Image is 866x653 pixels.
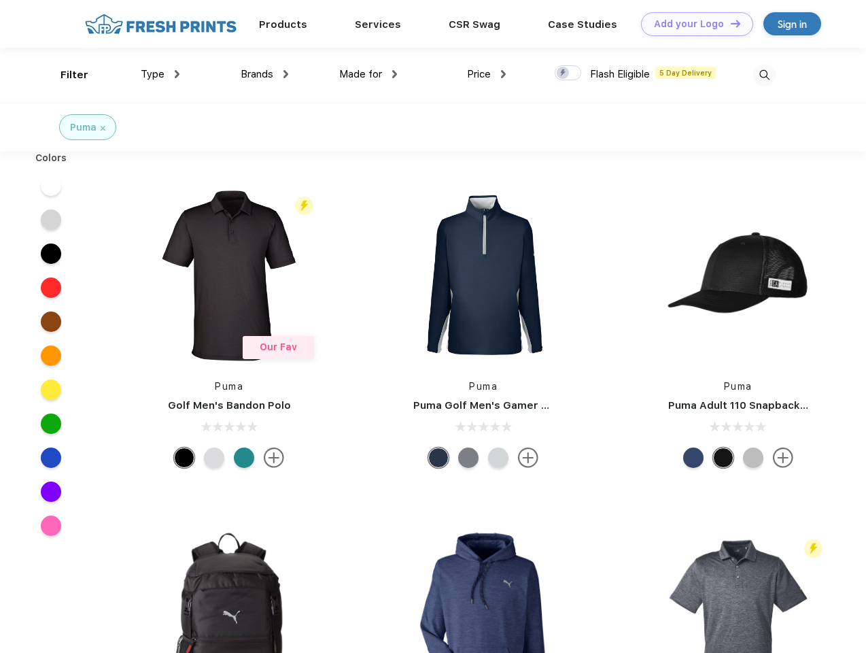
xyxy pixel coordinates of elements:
img: dropdown.png [283,70,288,78]
div: Puma Black [174,448,194,468]
span: Brands [241,68,273,80]
a: CSR Swag [449,18,500,31]
img: flash_active_toggle.svg [295,197,313,215]
img: func=resize&h=266 [648,185,829,366]
div: Add your Logo [654,18,724,30]
a: Golf Men's Bandon Polo [168,399,291,412]
a: Services [355,18,401,31]
div: Pma Blk with Pma Blk [713,448,733,468]
a: Products [259,18,307,31]
img: DT [731,20,740,27]
a: Puma Golf Men's Gamer Golf Quarter-Zip [413,399,628,412]
span: Made for [339,68,382,80]
a: Sign in [763,12,821,35]
img: func=resize&h=266 [393,185,574,366]
div: Quiet Shade [458,448,479,468]
div: Colors [25,151,77,165]
img: more.svg [518,448,538,468]
img: func=resize&h=266 [139,185,319,366]
span: Price [467,68,491,80]
a: Puma [724,381,752,392]
div: Quarry with Brt Whit [743,448,763,468]
img: more.svg [773,448,793,468]
img: dropdown.png [392,70,397,78]
div: High Rise [488,448,508,468]
div: Green Lagoon [234,448,254,468]
div: Navy Blazer [428,448,449,468]
span: 5 Day Delivery [655,67,716,79]
a: Puma [215,381,243,392]
img: desktop_search.svg [753,64,776,86]
div: Sign in [778,16,807,32]
a: Puma [469,381,498,392]
img: dropdown.png [175,70,179,78]
span: Type [141,68,164,80]
div: Filter [60,67,88,83]
img: fo%20logo%202.webp [81,12,241,36]
div: Peacoat with Qut Shd [683,448,704,468]
img: flash_active_toggle.svg [804,539,822,558]
img: dropdown.png [501,70,506,78]
span: Flash Eligible [590,68,650,80]
span: Our Fav [260,341,297,352]
div: High Rise [204,448,224,468]
img: more.svg [264,448,284,468]
img: filter_cancel.svg [101,126,105,131]
div: Puma [70,120,97,135]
